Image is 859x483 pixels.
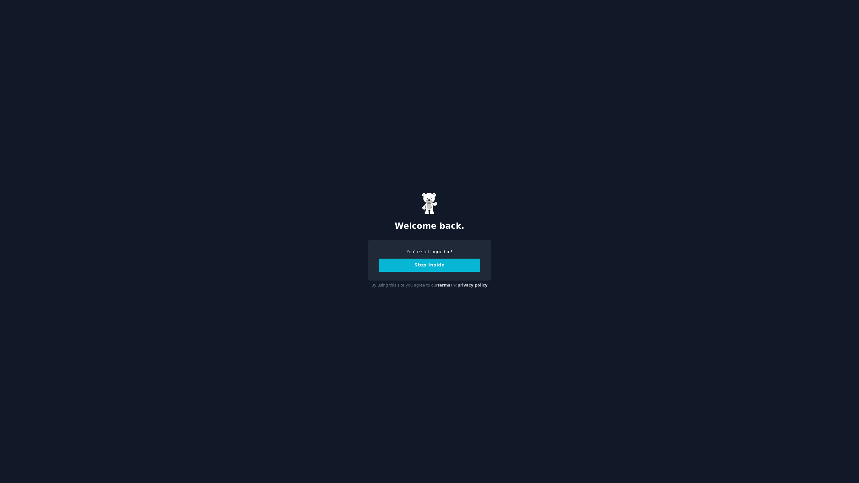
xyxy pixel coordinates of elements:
a: Step Inside [379,262,480,267]
a: terms [438,283,450,287]
div: By using this site you agree to our and [368,281,491,291]
div: You're still logged in! [379,249,480,255]
img: Gummy Bear [422,193,437,215]
button: Step Inside [379,259,480,272]
a: privacy policy [457,283,488,287]
h2: Welcome back. [368,221,491,231]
